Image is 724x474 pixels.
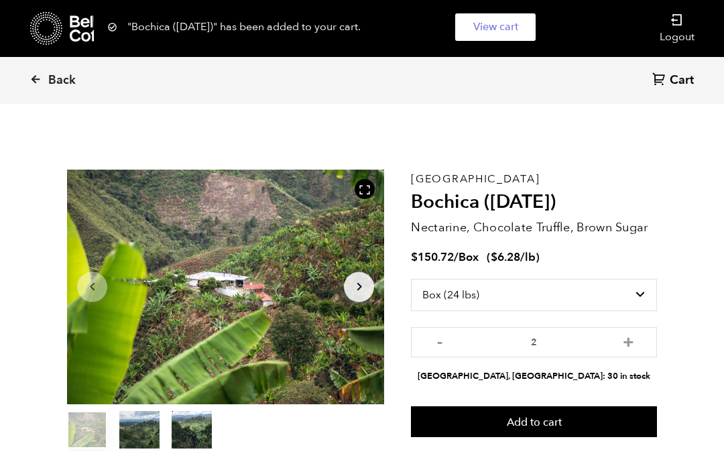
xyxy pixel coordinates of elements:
[487,249,540,265] span: ( )
[411,249,454,265] bdi: 150.72
[48,72,76,88] span: Back
[411,406,657,437] button: Add to cart
[411,370,657,383] li: [GEOGRAPHIC_DATA], [GEOGRAPHIC_DATA]: 30 in stock
[620,334,637,347] button: +
[431,334,448,347] button: -
[459,249,479,265] span: Box
[491,249,520,265] bdi: 6.28
[454,249,459,265] span: /
[652,72,697,90] a: Cart
[491,249,497,265] span: $
[107,13,617,41] div: "Bochica ([DATE])" has been added to your cart.
[520,249,536,265] span: /lb
[411,191,657,214] h2: Bochica ([DATE])
[455,13,536,41] a: View cart
[411,249,418,265] span: $
[411,219,657,237] p: Nectarine, Chocolate Truffle, Brown Sugar
[670,72,694,88] span: Cart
